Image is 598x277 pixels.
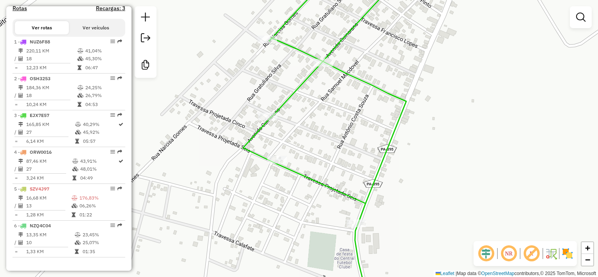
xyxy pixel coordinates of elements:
a: OpenStreetMap [481,271,515,276]
td: 87,46 KM [26,157,72,165]
i: % de utilização da cubagem [77,56,83,61]
button: Ver veículos [69,21,123,34]
i: Distância Total [18,85,23,90]
em: Opções [110,39,115,44]
td: 165,85 KM [26,121,75,128]
a: Exportar sessão [138,30,153,48]
span: 4 - [14,149,52,155]
a: Nova sessão e pesquisa [138,9,153,27]
a: Exibir filtros [573,9,589,25]
td: 05:57 [83,137,118,145]
td: 220,11 KM [26,47,77,55]
td: 13 [26,202,71,210]
td: 06,26% [79,202,122,210]
td: 16,68 KM [26,194,71,202]
i: Tempo total em rota [72,212,76,217]
i: Tempo total em rota [75,139,79,144]
span: Ocultar NR [499,244,518,263]
em: Opções [110,149,115,154]
span: 3 - [14,112,49,118]
td: = [14,248,18,255]
img: Exibir/Ocultar setores [561,247,574,260]
span: − [585,255,590,264]
div: Map data © contributors,© 2025 TomTom, Microsoft [434,270,598,277]
td: 3,24 KM [26,174,72,182]
td: 176,83% [79,194,122,202]
td: = [14,64,18,72]
td: 6,14 KM [26,137,75,145]
td: = [14,101,18,108]
td: 24,25% [85,84,122,92]
span: EJX7E57 [30,112,49,118]
i: Distância Total [18,196,23,200]
td: 184,36 KM [26,84,77,92]
td: 27 [26,165,72,173]
i: % de utilização da cubagem [72,203,77,208]
td: / [14,202,18,210]
span: + [585,243,590,253]
i: Total de Atividades [18,203,23,208]
span: SZV4J97 [30,186,49,192]
i: Tempo total em rota [77,65,81,70]
td: 18 [26,92,77,99]
i: Tempo total em rota [75,249,79,254]
i: % de utilização da cubagem [75,130,81,135]
button: Ver rotas [15,21,69,34]
td: 43,91% [80,157,118,165]
i: % de utilização da cubagem [72,167,78,171]
em: Opções [110,76,115,81]
td: = [14,211,18,219]
td: 01:22 [79,211,122,219]
td: / [14,55,18,63]
td: 04:49 [80,174,118,182]
em: Rota exportada [117,113,122,117]
span: NZQ4C04 [30,223,51,228]
i: Total de Atividades [18,240,23,245]
span: 6 - [14,223,51,228]
td: 45,92% [83,128,118,136]
td: = [14,137,18,145]
i: % de utilização do peso [72,159,78,164]
span: ORW0016 [30,149,52,155]
i: Distância Total [18,49,23,53]
i: Distância Total [18,159,23,164]
td: 27 [26,128,75,136]
td: = [14,174,18,182]
a: Zoom out [582,254,593,266]
span: NUZ6F88 [30,39,50,45]
i: % de utilização do peso [75,232,81,237]
span: OSH3253 [30,76,50,81]
td: / [14,239,18,246]
td: 41,04% [85,47,122,55]
em: Opções [110,186,115,191]
td: 04:53 [85,101,122,108]
em: Opções [110,113,115,117]
td: 06:47 [85,64,122,72]
i: % de utilização do peso [75,122,81,127]
td: 26,79% [85,92,122,99]
span: Exibir rótulo [522,244,541,263]
td: 1,33 KM [26,248,74,255]
h4: Recargas: 3 [96,5,125,12]
i: % de utilização do peso [77,49,83,53]
i: Total de Atividades [18,56,23,61]
a: Criar modelo [138,57,153,75]
td: 18 [26,55,77,63]
td: 1,28 KM [26,211,71,219]
i: Tempo total em rota [72,176,76,180]
td: 13,35 KM [26,231,74,239]
i: Rota otimizada [119,122,123,127]
i: Rota otimizada [119,159,123,164]
span: Ocultar deslocamento [477,244,495,263]
span: 1 - [14,39,50,45]
em: Opções [110,223,115,228]
td: 12,23 KM [26,64,77,72]
i: Total de Atividades [18,167,23,171]
td: / [14,165,18,173]
a: Rotas [13,5,27,12]
em: Rota exportada [117,76,122,81]
td: 10,24 KM [26,101,77,108]
em: Rota exportada [117,39,122,44]
em: Rota exportada [117,223,122,228]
